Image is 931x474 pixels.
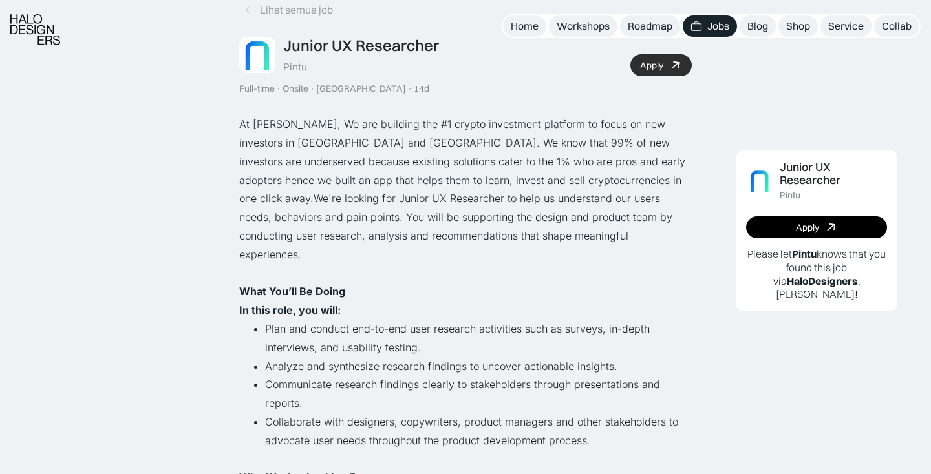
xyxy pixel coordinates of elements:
div: Apply [640,60,663,71]
b: Pintu [792,247,817,260]
li: Communicate research findings clearly to stakeholders through presentations and reports. [265,375,692,413]
div: 14d [414,83,429,94]
div: Blog [747,19,768,33]
div: Collab [882,19,912,33]
div: Onsite [283,83,308,94]
b: HaloDesigners [787,274,858,287]
li: Plan and conduct end-to-end user research activities such as surveys, in-depth interviews, and us... [265,320,692,357]
a: Apply [746,216,887,238]
li: Collaborate with designers, copywriters, product managers and other stakeholders to advocate user... [265,413,692,468]
div: Full-time [239,83,275,94]
div: Pintu [780,190,800,201]
a: Collab [874,15,919,37]
img: Job Image [239,37,275,73]
div: Home [511,19,539,33]
a: Blog [740,15,776,37]
div: Roadmap [628,19,672,33]
p: Please let knows that you found this job via , [PERSON_NAME]! [746,247,887,301]
div: · [310,83,315,94]
a: Home [503,15,546,37]
div: Shop [786,19,810,33]
div: · [276,83,281,94]
a: Jobs [683,15,737,37]
a: Roadmap [620,15,680,37]
div: Service [828,19,864,33]
div: Junior UX Researcher [283,36,439,55]
img: Job Image [746,167,773,194]
a: Service [820,15,872,37]
strong: What You’ll Be Doing [239,285,345,298]
a: Workshops [549,15,617,37]
div: Lihat semua job [260,3,333,17]
a: Shop [778,15,818,37]
div: Jobs [707,19,729,33]
div: Junior UX Researcher [780,161,887,188]
div: [GEOGRAPHIC_DATA] [316,83,406,94]
li: Analyze and synthesize research findings to uncover actionable insights. [265,357,692,376]
div: Apply [796,222,819,233]
div: · [407,83,412,94]
p: At [PERSON_NAME], We are building the #1 crypto investment platform to focus on new investors in ... [239,115,692,263]
div: Pintu [283,60,307,74]
strong: In this role, you will: [239,304,341,316]
a: Apply [630,54,692,76]
p: ‍ [239,264,692,283]
p: ‍ [239,282,692,301]
div: Workshops [557,19,610,33]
